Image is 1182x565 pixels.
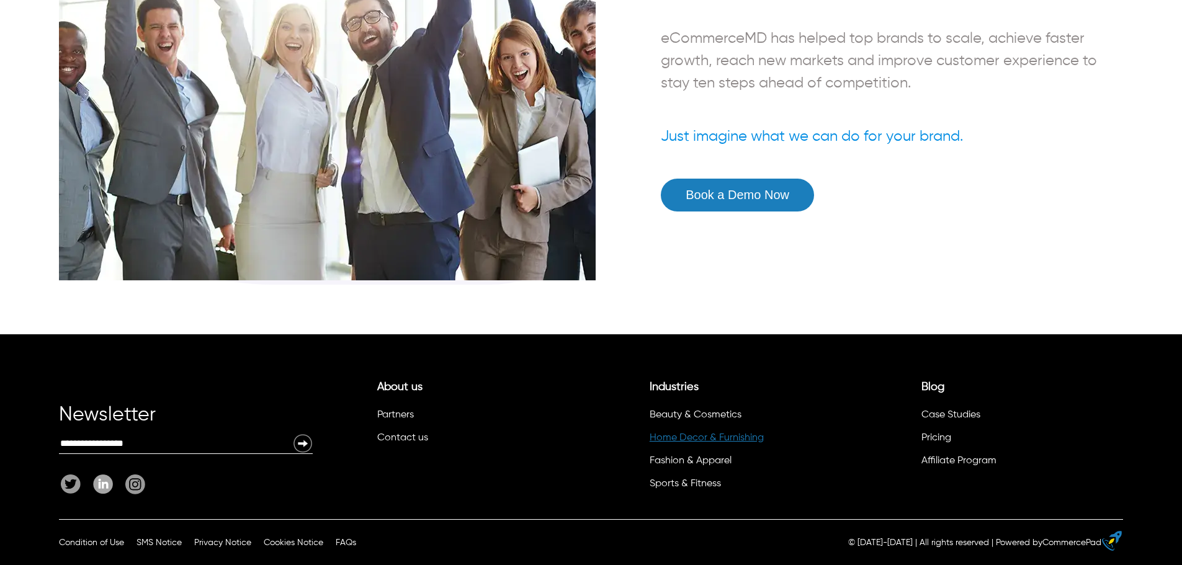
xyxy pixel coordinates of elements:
a: Case Studies [921,410,980,420]
button: Book a Demo Now [661,179,814,211]
a: Pricing [921,433,951,443]
a: Privacy Notice [194,538,251,547]
a: Instagram [119,474,145,494]
li: Home Decor & Furnishing [648,429,844,452]
div: Powered by [996,536,1101,549]
a: Partners [377,410,414,420]
a: Fashion & Apparel [650,456,732,466]
a: Cookies Notice [264,538,323,547]
p: Just imagine what we can do for your brand. [661,125,1123,148]
img: eCommerce builder by CommercePad [1102,531,1122,551]
a: Linkedin [87,474,119,494]
li: Affiliate Program [920,452,1116,474]
a: Blog [921,381,944,393]
li: Case Studies [920,406,1116,429]
img: Instagram [125,474,145,494]
p: eCommerceMD has helped top brands to scale, achieve faster growth, reach new markets and improve ... [661,27,1123,94]
div: | [992,536,993,549]
a: Home Decor & Furnishing [650,433,764,443]
a: SMS Notice [137,538,182,547]
a: Contact us [377,433,428,443]
a: CommercePad [1042,538,1101,547]
a: About us [377,381,423,393]
span: Cookies Policy [264,538,323,547]
li: Beauty & Cosmetics [648,406,844,429]
li: Sports & Fitness [648,474,844,497]
a: Beauty & Cosmetics [650,410,741,420]
img: Linkedin [93,474,113,494]
a: Sports & Fitness [650,479,721,489]
p: © [DATE]-[DATE] | All rights reserved [848,536,989,549]
a: eCommerce builder by CommercePad [1104,531,1122,555]
a: Affiliate Program [921,456,996,466]
li: Fashion & Apparel [648,452,844,474]
a: FAQs [336,538,356,547]
div: Newsletter [59,409,313,434]
a: Twitter [61,474,87,494]
li: Partners [375,406,572,429]
a: Condition of Use [59,538,124,547]
li: Contact us [375,429,572,452]
a: Book a Demo Now [661,193,814,201]
li: Pricing [920,429,1116,452]
img: Twitter [61,474,81,494]
a: Industries [650,381,699,393]
img: Newsletter Submit [293,434,313,453]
